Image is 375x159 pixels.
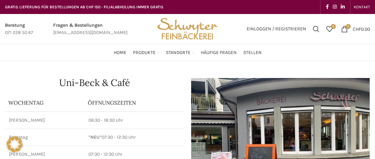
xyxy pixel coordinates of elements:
[310,22,323,36] a: Suchen
[114,50,126,56] span: Home
[243,22,310,36] a: Einloggen / Registrieren
[323,22,336,36] a: 0
[88,134,180,141] p: 07:30 - 12:30 Uhr
[155,26,220,31] a: Site logo
[331,2,339,12] a: Instagram social link
[339,2,347,12] a: Linkedin social link
[5,78,184,87] h1: Uni-Beck & Café
[9,151,80,158] p: [PERSON_NAME]
[5,5,164,9] span: GRATIS LIEFERUNG FÜR BESTELLUNGEN AB CHF 150 - FILIALABHOLUNG IMMER GRATIS
[247,27,306,31] span: Einloggen / Registrieren
[201,50,237,56] span: Häufige Fragen
[201,46,237,59] a: Häufige Fragen
[5,22,33,37] a: Infobox link
[166,50,190,56] span: Standorte
[155,14,220,44] img: Bäckerei Schwyter
[350,0,373,14] div: Secondary navigation
[331,24,336,29] span: 0
[2,46,373,59] div: Main navigation
[133,50,156,56] span: Produkte
[346,24,351,29] span: 0
[166,46,194,59] a: Standorte
[243,46,262,59] a: Stellen
[9,117,80,124] p: [PERSON_NAME]
[324,2,331,12] a: Facebook social link
[114,46,126,59] a: Home
[323,22,336,36] div: Meine Wunschliste
[353,26,370,32] bdi: 0.00
[133,46,159,59] a: Produkte
[88,117,180,124] p: 06:30 - 18:30 Uhr
[338,22,373,36] a: 0 CHF0.00
[9,134,80,141] p: Samstag
[88,151,180,158] p: 07:30 - 12:30 Uhr
[354,5,370,9] span: KONTAKT
[353,26,361,32] span: CHF
[53,22,128,37] a: Infobox link
[88,99,181,106] p: ÖFFNUNGSZEITEN
[354,0,370,14] a: KONTAKT
[243,50,262,56] span: Stellen
[8,99,81,106] p: Wochentag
